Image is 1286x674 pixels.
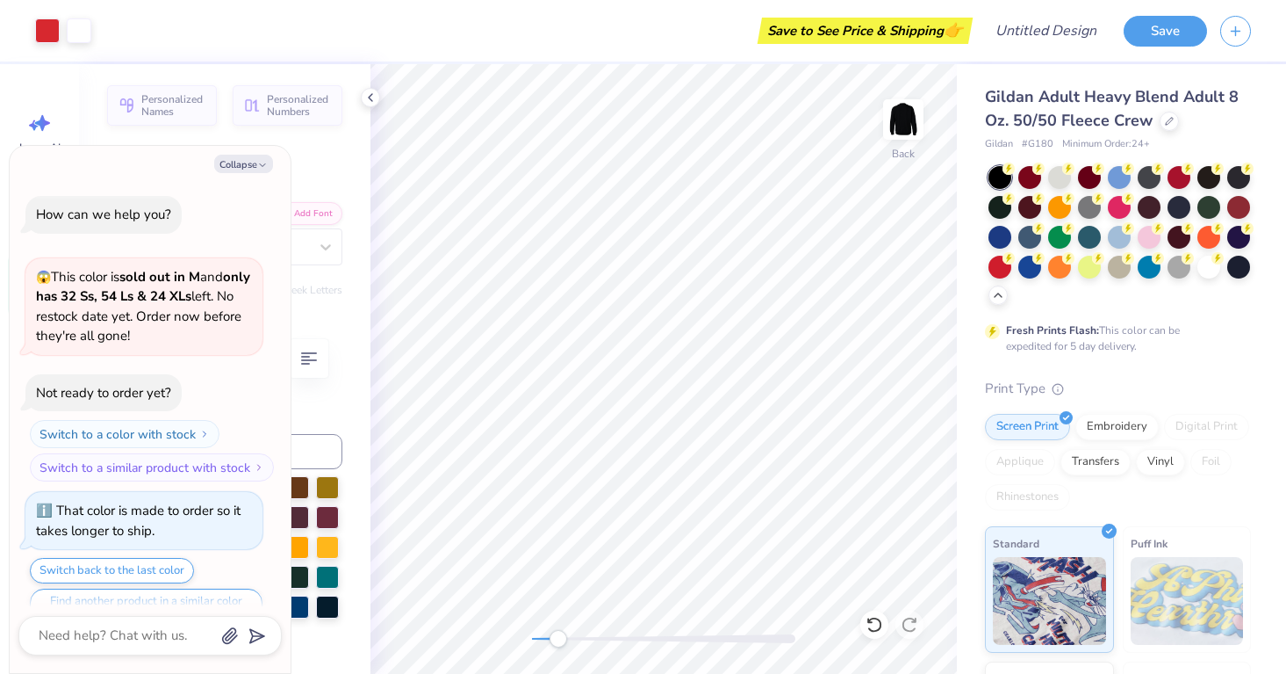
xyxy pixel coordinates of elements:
[30,420,219,448] button: Switch to a color with stock
[199,429,210,439] img: Switch to a color with stock
[36,384,171,402] div: Not ready to order yet?
[1060,449,1131,475] div: Transfers
[119,268,200,286] strong: sold out in M
[1006,323,1099,337] strong: Fresh Prints Flash:
[1022,137,1053,152] span: # G180
[30,589,262,627] button: Find another product in a similar color that ships faster
[1006,323,1222,354] div: This color can be expedited for 5 day delivery.
[985,86,1239,131] span: Gildan Adult Heavy Blend Adult 8 Oz. 50/50 Fleece Crew
[36,502,241,540] div: That color is made to order so it takes longer to ship.
[141,93,206,118] span: Personalized Names
[892,146,915,162] div: Back
[1131,557,1244,645] img: Puff Ink
[36,269,51,286] span: 😱
[993,534,1039,553] span: Standard
[1164,414,1249,440] div: Digital Print
[233,85,342,126] button: Personalized Numbers
[30,558,194,583] button: Switch back to the last color
[1190,449,1232,475] div: Foil
[993,557,1106,645] img: Standard
[981,13,1110,48] input: Untitled Design
[762,18,968,44] div: Save to See Price & Shipping
[944,19,963,40] span: 👉
[30,453,274,482] button: Switch to a similar product with stock
[214,155,273,173] button: Collapse
[985,449,1055,475] div: Applique
[19,141,61,155] span: Image AI
[550,630,567,648] div: Accessibility label
[36,206,171,223] div: How can we help you?
[36,268,250,345] span: This color is and left. No restock date yet. Order now before they're all gone!
[270,202,342,225] button: Add Font
[1124,16,1207,47] button: Save
[1131,534,1167,553] span: Puff Ink
[254,462,264,473] img: Switch to a similar product with stock
[985,379,1251,399] div: Print Type
[985,484,1070,511] div: Rhinestones
[267,93,332,118] span: Personalized Numbers
[985,137,1013,152] span: Gildan
[107,85,217,126] button: Personalized Names
[886,102,921,137] img: Back
[1136,449,1185,475] div: Vinyl
[1075,414,1159,440] div: Embroidery
[1062,137,1150,152] span: Minimum Order: 24 +
[985,414,1070,440] div: Screen Print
